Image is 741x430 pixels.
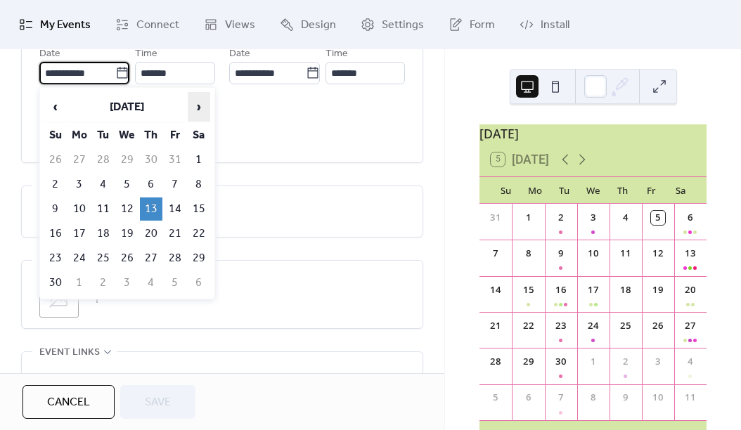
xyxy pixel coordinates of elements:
[140,124,162,147] th: Th
[44,197,67,221] td: 9
[489,247,503,261] div: 7
[164,173,186,196] td: 7
[68,124,91,147] th: Mo
[350,6,434,44] a: Settings
[301,17,336,34] span: Design
[140,197,162,221] td: 13
[619,319,633,333] div: 25
[92,124,115,147] th: Tu
[188,124,210,147] th: Sa
[45,93,66,121] span: ‹
[68,271,91,294] td: 1
[44,173,67,196] td: 2
[136,17,179,34] span: Connect
[116,148,138,171] td: 29
[586,247,600,261] div: 10
[586,355,600,369] div: 1
[44,148,67,171] td: 26
[116,197,138,221] td: 12
[438,6,505,44] a: Form
[164,148,186,171] td: 31
[140,173,162,196] td: 6
[522,355,536,369] div: 29
[116,271,138,294] td: 3
[586,319,600,333] div: 24
[522,247,536,261] div: 8
[188,247,210,270] td: 29
[666,177,695,204] div: Sa
[619,355,633,369] div: 2
[164,197,186,221] td: 14
[651,247,665,261] div: 12
[92,148,115,171] td: 28
[164,222,186,245] td: 21
[586,211,600,225] div: 3
[579,177,608,204] div: We
[116,247,138,270] td: 26
[188,197,210,221] td: 15
[586,283,600,297] div: 17
[140,222,162,245] td: 20
[92,247,115,270] td: 25
[489,211,503,225] div: 31
[40,17,91,34] span: My Events
[651,355,665,369] div: 3
[683,319,697,333] div: 27
[554,247,568,261] div: 9
[68,247,91,270] td: 24
[39,370,402,386] div: URL
[44,124,67,147] th: Su
[39,46,60,63] span: Date
[651,391,665,405] div: 10
[164,247,186,270] td: 28
[68,197,91,221] td: 10
[44,247,67,270] td: 23
[683,355,697,369] div: 4
[92,173,115,196] td: 4
[619,211,633,225] div: 4
[47,394,90,411] span: Cancel
[116,173,138,196] td: 5
[116,124,138,147] th: We
[489,355,503,369] div: 28
[522,391,536,405] div: 6
[68,92,186,122] th: [DATE]
[92,271,115,294] td: 2
[554,319,568,333] div: 23
[92,222,115,245] td: 18
[651,283,665,297] div: 19
[491,177,520,204] div: Su
[68,222,91,245] td: 17
[522,283,536,297] div: 15
[683,283,697,297] div: 20
[140,271,162,294] td: 4
[68,173,91,196] td: 3
[188,148,210,171] td: 1
[554,211,568,225] div: 2
[637,177,666,204] div: Fr
[509,6,580,44] a: Install
[92,197,115,221] td: 11
[188,222,210,245] td: 22
[135,46,157,63] span: Time
[607,177,637,204] div: Th
[554,391,568,405] div: 7
[651,319,665,333] div: 26
[188,173,210,196] td: 8
[619,247,633,261] div: 11
[116,222,138,245] td: 19
[489,283,503,297] div: 14
[489,319,503,333] div: 21
[586,391,600,405] div: 8
[683,391,697,405] div: 11
[22,385,115,419] button: Cancel
[225,17,255,34] span: Views
[520,177,550,204] div: Mo
[140,247,162,270] td: 27
[619,391,633,405] div: 9
[68,148,91,171] td: 27
[522,211,536,225] div: 1
[326,46,348,63] span: Time
[164,271,186,294] td: 5
[105,6,190,44] a: Connect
